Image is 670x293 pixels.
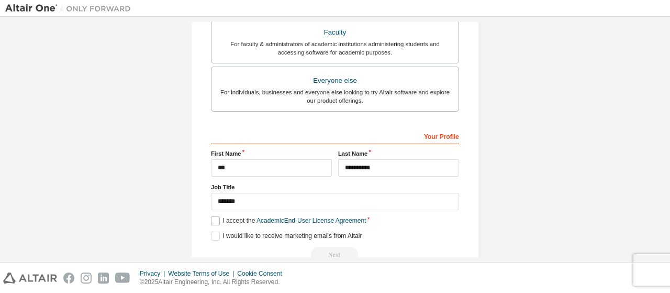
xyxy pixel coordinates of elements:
label: Job Title [211,183,459,191]
div: Everyone else [218,73,452,88]
label: I would like to receive marketing emails from Altair [211,232,362,241]
img: instagram.svg [81,273,92,284]
img: youtube.svg [115,273,130,284]
div: For individuals, businesses and everyone else looking to try Altair software and explore our prod... [218,88,452,105]
label: I accept the [211,216,366,225]
img: facebook.svg [63,273,74,284]
img: Altair One [5,3,136,14]
label: Last Name [338,149,459,158]
div: Cookie Consent [237,269,288,278]
div: Website Terms of Use [168,269,237,278]
div: Read and acccept EULA to continue [211,247,459,263]
div: Faculty [218,25,452,40]
p: © 2025 Altair Engineering, Inc. All Rights Reserved. [140,278,288,287]
img: linkedin.svg [98,273,109,284]
div: Your Profile [211,127,459,144]
img: altair_logo.svg [3,273,57,284]
a: Academic End-User License Agreement [256,217,366,224]
label: First Name [211,149,332,158]
div: Privacy [140,269,168,278]
div: For faculty & administrators of academic institutions administering students and accessing softwa... [218,40,452,57]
